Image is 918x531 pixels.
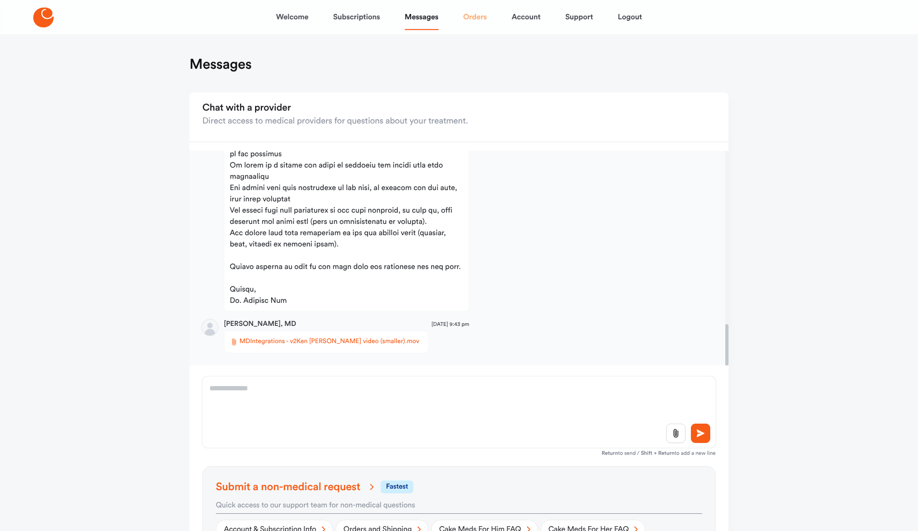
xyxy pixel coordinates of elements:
[565,4,593,30] a: Support
[276,4,308,30] a: Welcome
[202,115,468,128] div: Direct access to medical providers for questions about your treatment.
[405,4,439,30] a: Messages
[216,501,415,509] span: Quick access to our support team for non-medical questions
[190,56,252,73] h1: Messages
[463,4,487,30] a: Orders
[381,481,413,493] span: fastest
[216,481,702,493] a: Submit a non-medical requestfastest
[333,4,380,30] a: Subscriptions
[512,4,541,30] a: Account
[202,319,218,336] img: Doctor's avatar
[202,102,468,115] div: Chat with a provider
[216,481,378,493] span: Submit a non-medical request
[230,336,422,348] a: MDIntegrations - v2Ken [PERSON_NAME] video (smaller).mov
[224,319,296,330] strong: [PERSON_NAME], MD
[239,337,419,347] span: MDIntegrations - v2Ken [PERSON_NAME] video (smaller).mov
[618,4,642,30] a: Logout
[432,321,469,329] span: [DATE] 9:43 pm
